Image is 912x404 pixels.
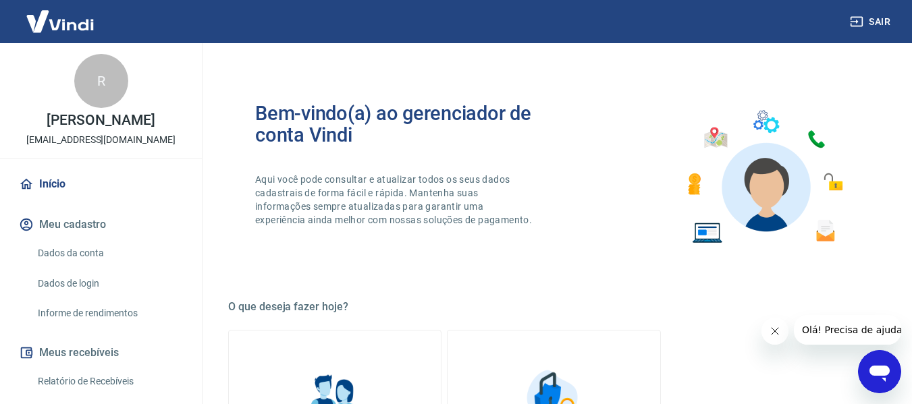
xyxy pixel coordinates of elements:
[255,173,535,227] p: Aqui você pode consultar e atualizar todos os seus dados cadastrais de forma fácil e rápida. Mant...
[47,113,155,127] p: [PERSON_NAME]
[676,103,853,252] img: Imagem de um avatar masculino com diversos icones exemplificando as funcionalidades do gerenciado...
[794,315,901,345] iframe: Mensagem da empresa
[26,133,176,147] p: [EMAIL_ADDRESS][DOMAIN_NAME]
[32,299,186,327] a: Informe de rendimentos
[16,1,104,42] img: Vindi
[16,169,186,199] a: Início
[32,239,186,267] a: Dados da conta
[8,9,113,20] span: Olá! Precisa de ajuda?
[32,368,186,395] a: Relatório de Recebíveis
[16,210,186,239] button: Meu cadastro
[74,54,128,108] div: R
[32,270,186,297] a: Dados de login
[228,300,880,314] h5: O que deseja fazer hoje?
[761,318,788,345] iframe: Fechar mensagem
[858,350,901,393] iframe: Botão para abrir a janela de mensagens
[847,9,896,34] button: Sair
[16,338,186,368] button: Meus recebíveis
[255,103,554,146] h2: Bem-vindo(a) ao gerenciador de conta Vindi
